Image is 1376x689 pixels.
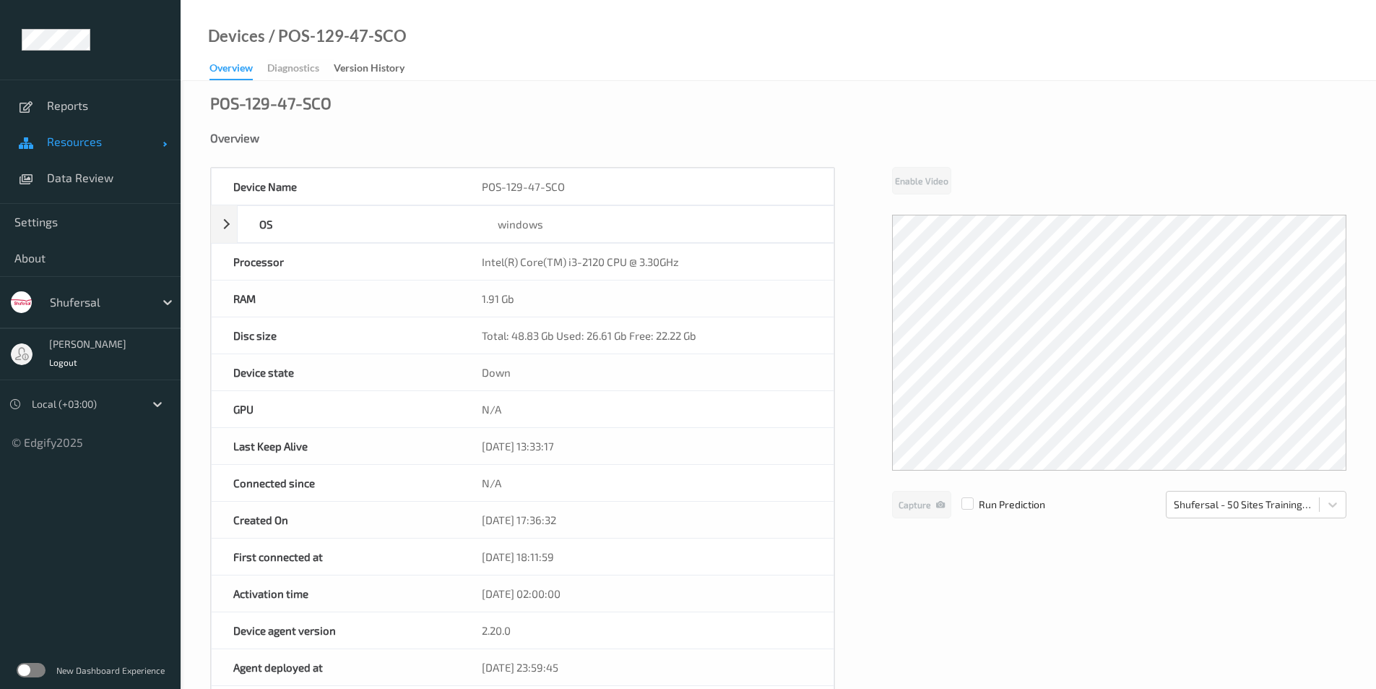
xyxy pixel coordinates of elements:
[334,61,404,79] div: Version History
[460,465,834,501] div: N/A
[212,428,460,464] div: Last Keep Alive
[460,391,834,427] div: N/A
[210,95,332,110] div: POS-129-47-SCO
[212,575,460,612] div: Activation time
[212,281,460,317] div: RAM
[460,428,834,464] div: [DATE] 13:33:17
[460,575,834,612] div: [DATE] 02:00:00
[212,354,460,390] div: Device state
[212,168,460,205] div: Device Name
[210,131,1346,145] div: Overview
[209,59,267,80] a: Overview
[212,502,460,538] div: Created On
[209,61,253,80] div: Overview
[460,281,834,317] div: 1.91 Gb
[460,612,834,649] div: 2.20.0
[211,205,834,243] div: OSwindows
[892,167,951,194] button: Enable Video
[212,391,460,427] div: GPU
[460,168,834,205] div: POS-129-47-SCO
[212,649,460,685] div: Agent deployed at
[460,317,834,354] div: Total: 48.83 Gb Used: 26.61 Gb Free: 22.22 Gb
[460,539,834,575] div: [DATE] 18:11:59
[208,29,265,43] a: Devices
[460,354,834,390] div: Down
[212,244,460,280] div: Processor
[212,465,460,501] div: Connected since
[460,244,834,280] div: Intel(R) Core(TM) i3-2120 CPU @ 3.30GHz
[951,497,1045,512] span: Run Prediction
[460,502,834,538] div: [DATE] 17:36:32
[892,491,951,518] button: Capture
[212,539,460,575] div: First connected at
[334,59,419,79] a: Version History
[238,206,476,242] div: OS
[212,612,460,649] div: Device agent version
[212,317,460,354] div: Disc size
[265,29,407,43] div: / POS-129-47-SCO
[460,649,834,685] div: [DATE] 23:59:45
[476,206,834,242] div: windows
